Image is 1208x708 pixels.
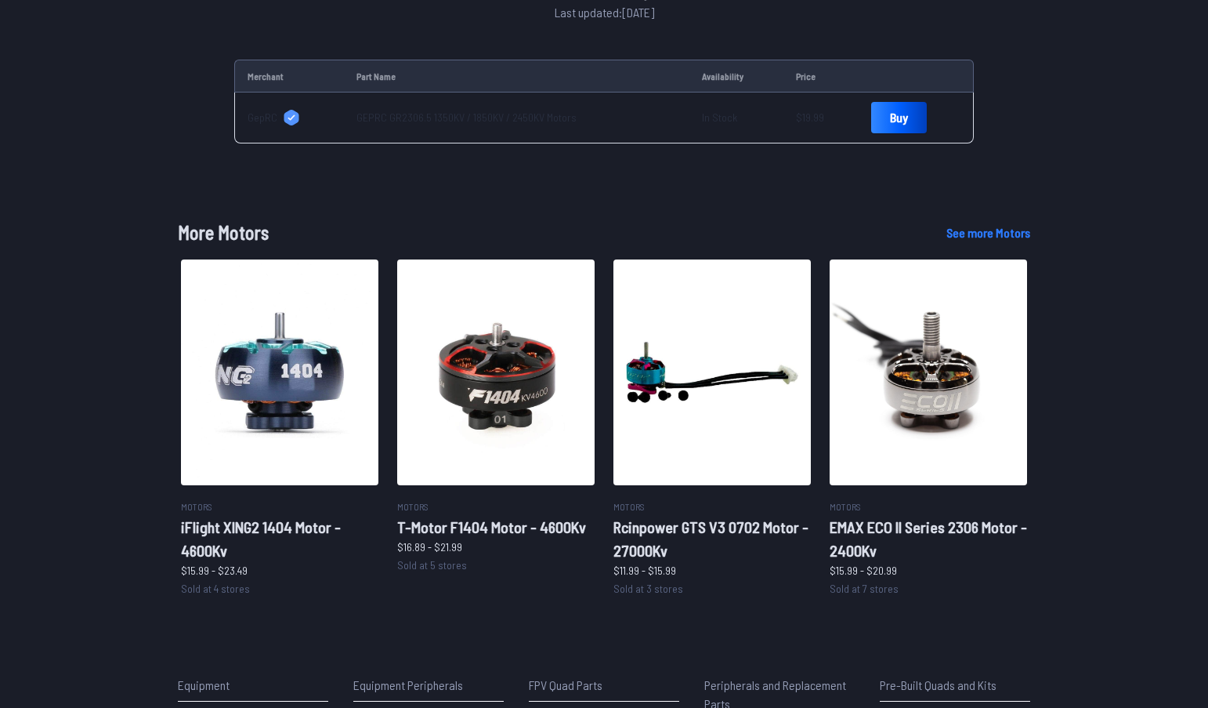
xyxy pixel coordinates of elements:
td: In Stock [689,93,783,143]
td: Availability [689,60,783,93]
img: image [830,260,1027,485]
td: Price [783,60,859,93]
span: Sold at 3 stores [613,582,683,595]
a: imageMotorsiFlight XING2 1404 Motor - 4600Kv$15.99 - $23.49Sold at 4 stores [181,260,378,597]
a: GepRC [248,110,331,125]
span: Sold at 5 stores [397,558,467,572]
p: Pre-Built Quads and Kits [880,676,1030,695]
p: $16.89 - $21.99 [397,539,595,555]
span: Sold at 7 stores [830,582,899,595]
td: $19.99 [783,93,859,143]
a: imageMotorsT-Motor F1404 Motor - 4600Kv$16.89 - $21.99Sold at 5 stores [397,260,595,574]
img: image [397,260,595,485]
img: image [613,260,811,485]
a: imageMotorsRcinpower GTS V3 0702 Motor - 27000Kv$11.99 - $15.99Sold at 3 stores [613,260,811,597]
span: Last updated: [DATE] [555,3,654,22]
h2: Rcinpower GTS V3 0702 Motor - 27000Kv [613,515,811,562]
p: $11.99 - $15.99 [613,562,811,579]
a: imageMotorsEMAX ECO II Series 2306 Motor - 2400Kv$15.99 - $20.99Sold at 7 stores [830,260,1027,597]
td: Part Name [344,60,690,93]
p: $15.99 - $20.99 [830,562,1027,579]
img: image [181,260,378,485]
h2: EMAX ECO II Series 2306 Motor - 2400Kv [830,515,1027,562]
span: Motors [397,501,429,512]
span: Motors [181,501,212,512]
h1: More Motors [178,219,921,247]
p: FPV Quad Parts [529,676,679,695]
a: See more Motors [946,223,1030,242]
p: $15.99 - $23.49 [181,562,378,579]
a: Buy [871,102,927,133]
span: Sold at 4 stores [181,582,250,595]
td: Merchant [234,60,344,93]
p: Equipment Peripherals [353,676,504,695]
h2: T-Motor F1404 Motor - 4600Kv [397,515,595,539]
p: Equipment [178,676,328,695]
span: Motors [830,501,861,512]
span: GepRC [248,110,277,125]
h2: iFlight XING2 1404 Motor - 4600Kv [181,515,378,562]
a: GEPRC GR2306.5 1350KV / 1850KV / 2450KV Motors [356,111,577,124]
span: Motors [613,501,645,512]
